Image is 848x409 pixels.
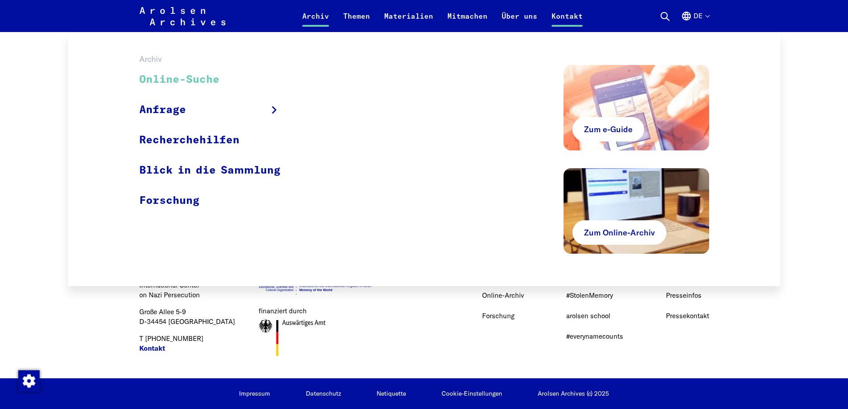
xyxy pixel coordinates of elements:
[442,390,502,397] button: Cookie-Einstellungen
[584,123,633,135] span: Zum e-Guide
[139,344,165,354] a: Kontakt
[681,11,709,32] button: Deutsch, Sprachauswahl
[666,312,709,320] a: Pressekontakt
[306,389,341,397] a: Datenschutz
[584,227,655,239] span: Zum Online-Archiv
[566,291,613,300] a: #StolenMemory
[139,155,292,186] a: Blick in die Sammlung
[239,389,270,397] a: Impressum
[139,65,292,95] a: Online-Suche
[666,291,702,300] a: Presseinfos
[495,11,544,32] a: Über uns
[139,65,292,254] ul: Archiv
[482,291,524,300] a: Online-Archiv
[259,306,372,316] figcaption: finanziert durch
[377,389,406,397] a: Netiquette
[566,332,623,340] a: #everynamecounts
[139,125,292,155] a: Recherchehilfen
[295,5,590,27] nav: Primär
[239,389,502,398] nav: Rechtliches
[544,11,590,32] a: Kontakt
[139,95,292,125] a: Anfrage
[440,11,495,32] a: Mitmachen
[566,312,610,320] a: arolsen school
[572,220,666,245] a: Zum Online-Archiv
[336,11,377,32] a: Themen
[482,269,709,349] nav: Footer
[259,320,325,356] img: Auswärtiges Amt
[572,117,644,142] a: Zum e-Guide
[18,370,39,391] div: Zustimmung ändern
[139,186,292,215] a: Forschung
[18,370,40,392] img: Zustimmung ändern
[139,280,244,300] p: International Center on Nazi Persecution
[538,389,609,398] p: Arolsen Archives (c) 2025
[139,102,186,118] span: Anfrage
[377,11,440,32] a: Materialien
[139,307,244,327] p: Große Allee 5-9 D-34454 [GEOGRAPHIC_DATA]
[139,334,244,354] p: T [PHONE_NUMBER]
[482,312,515,320] a: Forschung
[295,11,336,32] a: Archiv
